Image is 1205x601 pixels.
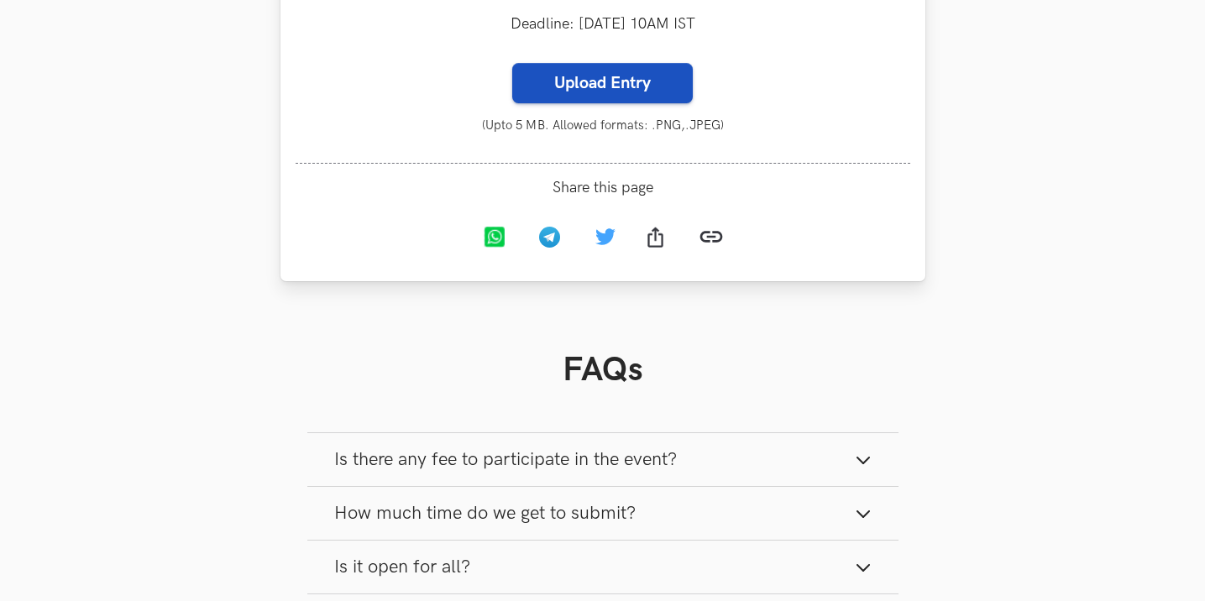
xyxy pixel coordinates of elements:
a: Share [631,214,686,264]
button: How much time do we get to submit? [307,487,899,540]
img: Share [647,227,663,248]
h1: FAQs [307,350,899,390]
a: Telegram [525,214,580,264]
img: Whatsapp [484,227,505,248]
button: Is it open for all? [307,541,899,593]
label: Upload Entry [512,63,693,103]
span: Share this page [296,179,910,196]
a: Whatsapp [469,214,525,264]
span: Is there any fee to participate in the event? [334,448,677,471]
span: Is it open for all? [334,556,470,578]
span: How much time do we get to submit? [334,502,636,525]
button: Is there any fee to participate in the event? [307,433,899,486]
img: Telegram [539,227,560,248]
small: (Upto 5 MB. Allowed formats: .PNG,.JPEG) [296,118,910,133]
a: Copy link [686,212,736,266]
